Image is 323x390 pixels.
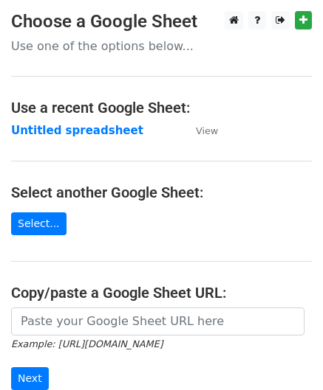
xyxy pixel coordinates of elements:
a: Untitled spreadsheet [11,124,143,137]
input: Paste your Google Sheet URL here [11,307,305,335]
h4: Copy/paste a Google Sheet URL: [11,284,312,302]
p: Use one of the options below... [11,38,312,54]
small: View [196,125,218,136]
input: Next [11,367,49,390]
h4: Select another Google Sheet: [11,184,312,201]
iframe: Chat Widget [249,319,323,390]
a: View [181,124,218,137]
h3: Choose a Google Sheet [11,11,312,32]
small: Example: [URL][DOMAIN_NAME] [11,338,163,349]
a: Select... [11,212,67,235]
h4: Use a recent Google Sheet: [11,99,312,116]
